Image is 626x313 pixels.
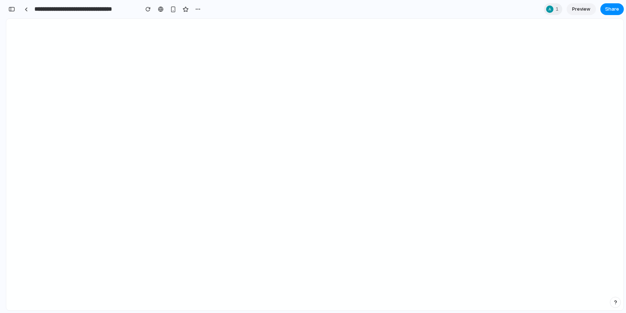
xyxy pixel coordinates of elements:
span: Preview [572,6,590,13]
button: Share [600,3,624,15]
a: Preview [567,3,596,15]
span: Share [605,6,619,13]
span: 1 [556,6,561,13]
div: 1 [544,3,562,15]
